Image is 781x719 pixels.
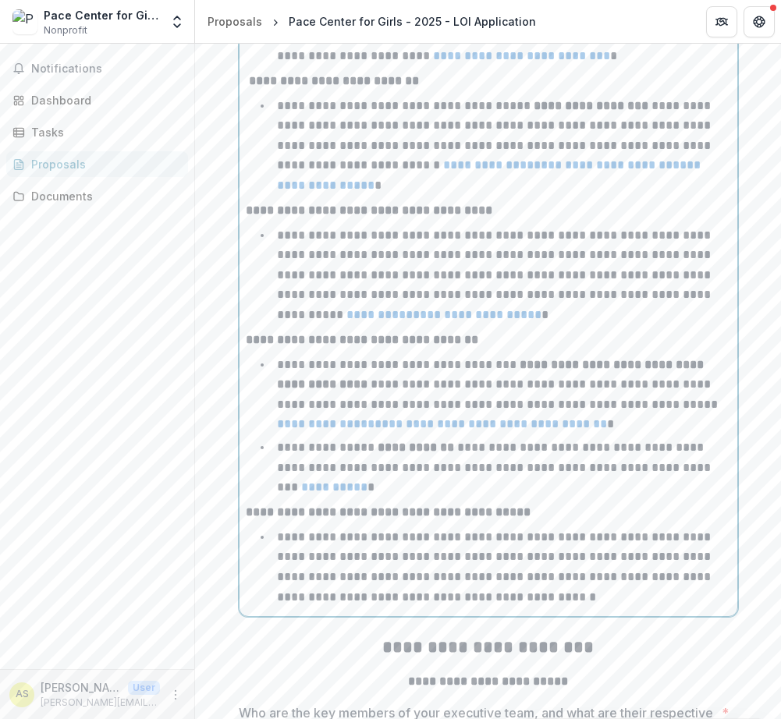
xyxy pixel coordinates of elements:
[6,87,188,113] a: Dashboard
[6,119,188,145] a: Tasks
[201,10,542,33] nav: breadcrumb
[41,696,160,710] p: [PERSON_NAME][EMAIL_ADDRESS][PERSON_NAME][DOMAIN_NAME]
[166,685,185,704] button: More
[44,7,160,23] div: Pace Center for Girls
[6,151,188,177] a: Proposals
[166,6,188,37] button: Open entity switcher
[6,183,188,209] a: Documents
[31,62,182,76] span: Notifications
[41,679,122,696] p: [PERSON_NAME]
[208,13,262,30] div: Proposals
[16,689,29,700] div: Allissa Sandefur
[31,188,176,204] div: Documents
[12,9,37,34] img: Pace Center for Girls
[6,56,188,81] button: Notifications
[44,23,87,37] span: Nonprofit
[744,6,775,37] button: Get Help
[128,681,160,695] p: User
[706,6,737,37] button: Partners
[31,156,176,172] div: Proposals
[289,13,536,30] div: Pace Center for Girls - 2025 - LOI Application
[31,92,176,108] div: Dashboard
[31,124,176,140] div: Tasks
[201,10,268,33] a: Proposals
